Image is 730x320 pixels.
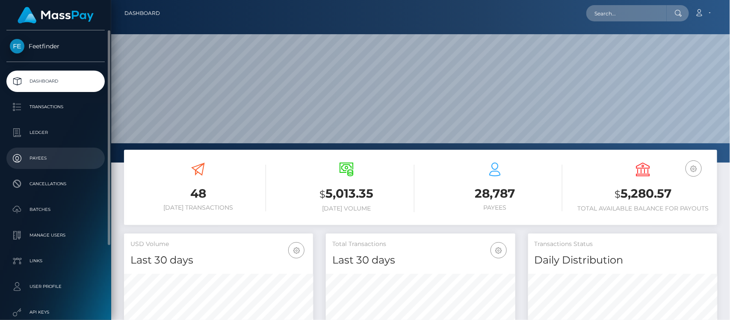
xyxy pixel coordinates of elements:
[6,96,105,118] a: Transactions
[6,173,105,195] a: Cancellations
[6,122,105,143] a: Ledger
[6,71,105,92] a: Dashboard
[10,152,101,165] p: Payees
[427,185,563,202] h3: 28,787
[10,75,101,88] p: Dashboard
[10,178,101,190] p: Cancellations
[6,225,105,246] a: Manage Users
[332,253,508,268] h4: Last 30 days
[427,204,563,211] h6: Payees
[6,250,105,272] a: Links
[6,148,105,169] a: Payees
[130,204,266,211] h6: [DATE] Transactions
[130,240,307,249] h5: USD Volume
[10,306,101,319] p: API Keys
[6,42,105,50] span: Feetfinder
[586,5,667,21] input: Search...
[332,240,508,249] h5: Total Transactions
[130,253,307,268] h4: Last 30 days
[124,4,160,22] a: Dashboard
[130,185,266,202] h3: 48
[279,185,414,203] h3: 5,013.35
[10,280,101,293] p: User Profile
[6,199,105,220] a: Batches
[279,205,414,212] h6: [DATE] Volume
[10,203,101,216] p: Batches
[575,185,711,203] h3: 5,280.57
[10,39,24,53] img: Feetfinder
[10,101,101,113] p: Transactions
[535,253,711,268] h4: Daily Distribution
[10,229,101,242] p: Manage Users
[535,240,711,249] h5: Transactions Status
[10,255,101,267] p: Links
[615,188,621,200] small: $
[319,188,325,200] small: $
[10,126,101,139] p: Ledger
[6,276,105,297] a: User Profile
[18,7,94,24] img: MassPay Logo
[575,205,711,212] h6: Total Available Balance for Payouts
